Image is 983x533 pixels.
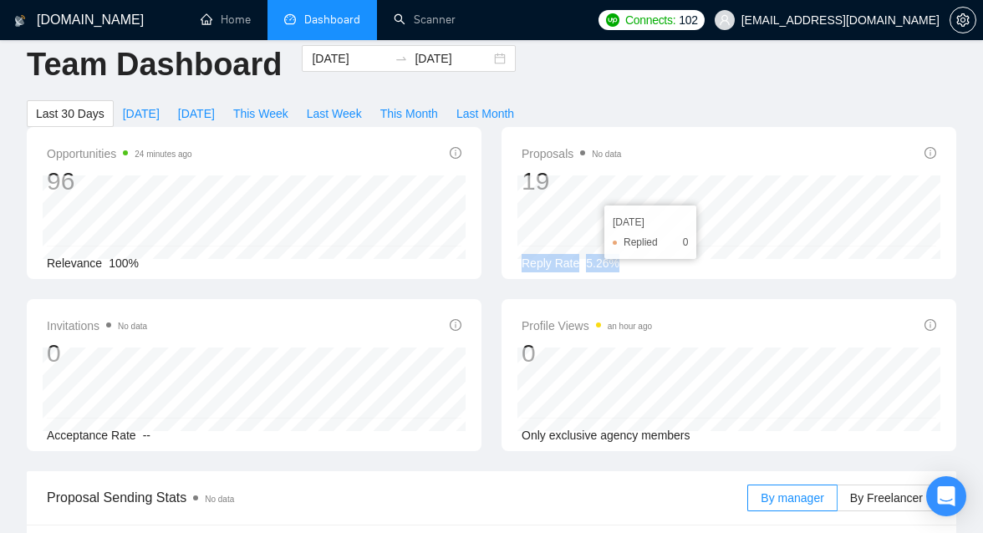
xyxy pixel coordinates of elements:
div: 19 [522,165,621,197]
input: End date [415,49,491,68]
span: user [719,14,731,26]
button: This Week [224,100,298,127]
time: an hour ago [608,322,652,331]
span: [DATE] [123,104,160,123]
span: Last Week [307,104,362,123]
span: Proposals [522,144,621,164]
div: [DATE] [613,214,688,231]
a: setting [950,13,976,27]
a: searchScanner [394,13,456,27]
span: Opportunities [47,144,192,164]
button: [DATE] [169,100,224,127]
img: upwork-logo.png [606,13,619,27]
span: This Month [380,104,438,123]
span: 102 [679,11,697,29]
span: swap-right [395,52,408,65]
span: 0 [683,234,689,251]
span: Only exclusive agency members [522,429,690,442]
a: homeHome [201,13,251,27]
span: No data [592,150,621,159]
time: 24 minutes ago [135,150,191,159]
span: Relevance [47,256,102,270]
span: Proposal Sending Stats [47,487,747,508]
span: Dashboard [304,13,360,27]
div: 0 [47,338,147,369]
span: to [395,52,408,65]
span: No data [205,495,234,504]
span: Reply Rate [522,256,579,270]
span: Last 30 Days [36,104,104,123]
span: -- [143,429,150,442]
h1: Team Dashboard [27,45,282,84]
span: Profile Views [522,316,652,336]
div: Open Intercom Messenger [926,476,966,516]
span: info-circle [924,319,936,331]
span: info-circle [924,147,936,159]
span: 5.26% [586,256,619,270]
button: Last Week [298,100,371,127]
button: Last Month [447,100,523,127]
span: [DATE] [178,104,215,123]
div: 0 [522,338,652,369]
span: By manager [761,491,823,505]
span: Acceptance Rate [47,429,136,442]
button: [DATE] [114,100,169,127]
span: info-circle [450,319,461,331]
li: Replied [613,234,688,251]
button: This Month [371,100,447,127]
span: By Freelancer [850,491,923,505]
span: Invitations [47,316,147,336]
span: info-circle [450,147,461,159]
div: 96 [47,165,192,197]
button: setting [950,7,976,33]
input: Start date [312,49,388,68]
span: setting [950,13,975,27]
span: This Week [233,104,288,123]
span: No data [118,322,147,331]
span: Connects: [625,11,675,29]
img: logo [14,8,26,34]
button: Last 30 Days [27,100,114,127]
span: Last Month [456,104,514,123]
span: dashboard [284,13,296,25]
span: 100% [109,256,139,270]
